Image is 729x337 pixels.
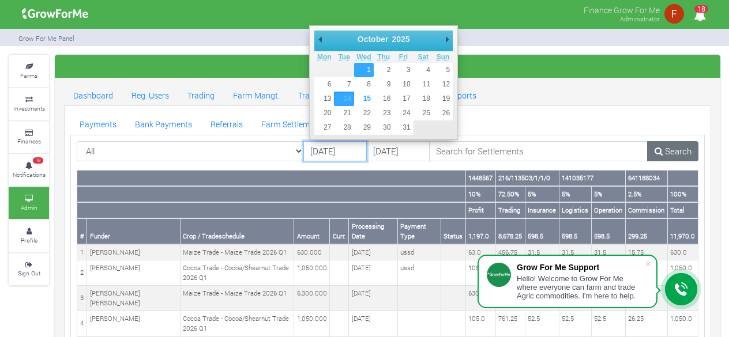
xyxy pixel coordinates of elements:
button: 14 [334,92,354,106]
td: [PERSON_NAME] [87,260,181,286]
th: 1448567 [465,171,495,186]
button: 9 [374,77,393,92]
button: 6 [314,77,334,92]
a: 18 [689,11,711,22]
td: 26.25 [625,311,667,336]
td: Cocoa Trade - Cocoa/Shearnut Trade 2026 Q1 [180,311,294,336]
a: Admin [9,187,49,219]
input: DD/MM/YYYY [303,141,367,162]
td: 2 [77,260,87,286]
a: Sign Out [9,253,49,285]
th: Commission [625,202,667,218]
small: Administrator [620,14,660,23]
small: Admin [21,203,37,211]
button: 11 [414,77,433,92]
button: 30 [374,120,393,135]
button: 31 [393,120,413,135]
td: 630.000 [294,244,330,260]
button: 21 [334,106,354,120]
button: 13 [314,92,334,106]
td: Maize Trade - Maize Trade 2026 Q1 [180,244,294,260]
td: 1 [77,244,87,260]
button: 5 [433,63,453,77]
button: 23 [374,106,393,120]
th: Payment Type [397,218,441,244]
td: 630.0 [465,286,495,311]
th: Funder [87,218,181,244]
th: Amount [294,218,330,244]
abbr: Tuesday [338,53,350,61]
button: 4 [414,63,433,77]
td: 52.5 [525,311,559,336]
a: Bank Payments [126,112,201,135]
th: Profit [465,202,495,218]
th: 2.5% [625,186,667,202]
td: 63.0 [465,244,495,260]
abbr: Sunday [437,53,450,61]
td: 52.5 [559,311,591,336]
button: 27 [314,120,334,135]
th: Logistics [559,202,591,218]
td: [DATE] [349,260,398,286]
button: 3 [393,63,413,77]
th: Curr. [330,218,349,244]
td: 1,050.000 [294,260,330,286]
small: Notifications [13,171,46,179]
a: Reg. Users [122,83,178,106]
td: ussd [397,244,441,260]
button: 24 [393,106,413,120]
abbr: Wednesday [356,53,371,61]
button: 17 [393,92,413,106]
a: Investments [9,88,49,120]
div: October [356,31,390,48]
button: 7 [334,77,354,92]
small: Profile [21,236,37,244]
button: Next Month [441,31,453,48]
a: Trade Mangt. [289,83,355,106]
td: [DATE] [349,244,398,260]
a: Reports [439,83,486,106]
th: 598.5 [591,218,625,244]
td: [PERSON_NAME] [87,311,181,336]
abbr: Monday [317,53,332,61]
td: 31.5 [559,244,591,260]
th: 216/113503/1/1/0 [495,171,559,186]
button: 26 [433,106,453,120]
a: Search [647,141,698,162]
div: Grow For Me Support [517,263,645,272]
abbr: Friday [399,53,408,61]
abbr: Saturday [418,53,429,61]
a: Farm Settlements [252,112,335,135]
th: 299.25 [625,218,667,244]
button: 1 [354,63,374,77]
td: 31.5 [525,244,559,260]
th: Status [441,218,465,244]
a: Trading [178,83,224,106]
button: 16 [374,92,393,106]
td: 6,300.000 [294,286,330,311]
th: Processing Date [349,218,398,244]
th: Operation [591,202,625,218]
input: Search for Settlements [429,141,648,162]
button: 25 [414,106,433,120]
td: 1,050.0 [667,311,698,336]
td: [DATE] [349,311,398,336]
span: 18 [33,157,43,164]
td: 1,050.000 [294,311,330,336]
td: 456.75 [495,244,525,260]
th: # [77,218,87,244]
div: Hello! Welcome to Grow For Me where everyone can farm and trade Agric commodities. I'm here to help. [517,274,645,300]
td: [DATE] [349,286,398,311]
abbr: Thursday [377,53,390,61]
th: 1,197.0 [465,218,495,244]
th: Total [667,202,698,218]
span: 18 [694,5,708,13]
td: Cocoa Trade - Cocoa/Shearnut Trade 2026 Q1 [180,260,294,286]
small: Sign Out [18,269,40,277]
i: Notifications [689,2,711,28]
td: 761.25 [495,311,525,336]
img: growforme image [18,2,92,25]
th: Insurance [525,202,559,218]
th: 598.5 [559,218,591,244]
td: Maize Trade - Maize Trade 2026 Q1 [180,286,294,311]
